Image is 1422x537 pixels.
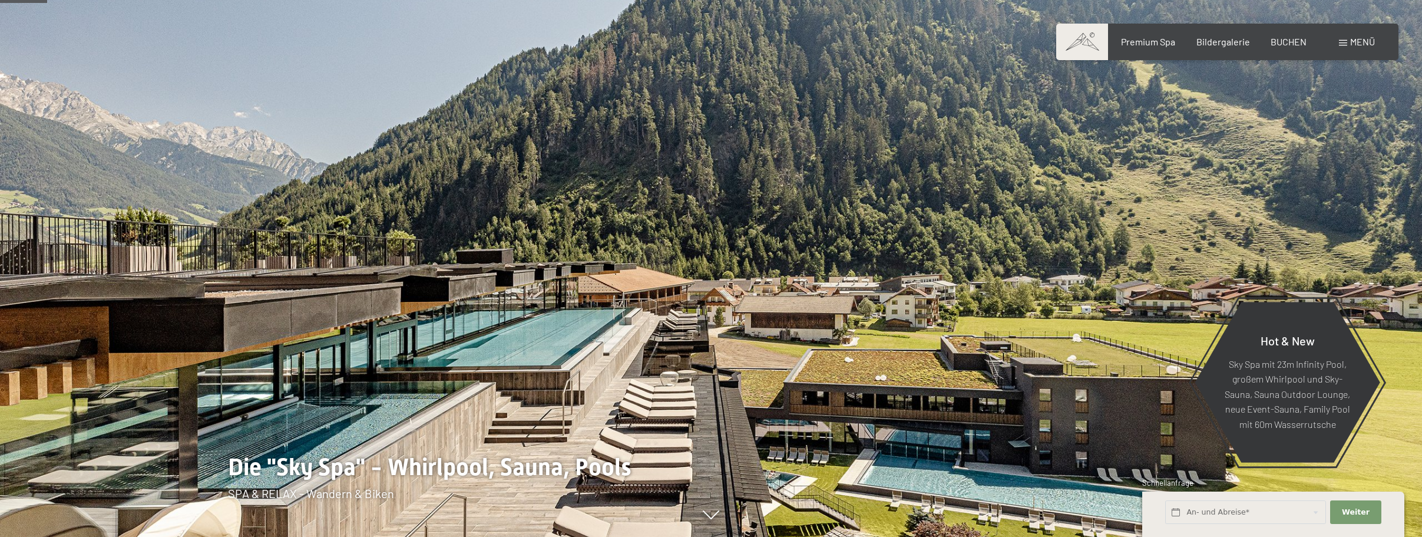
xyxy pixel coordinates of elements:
[1142,478,1193,487] span: Schnellanfrage
[1223,356,1351,431] p: Sky Spa mit 23m Infinity Pool, großem Whirlpool und Sky-Sauna, Sauna Outdoor Lounge, neue Event-S...
[1342,507,1370,518] span: Weiter
[1261,333,1315,347] span: Hot & New
[1271,36,1307,47] a: BUCHEN
[1194,301,1381,463] a: Hot & New Sky Spa mit 23m Infinity Pool, großem Whirlpool und Sky-Sauna, Sauna Outdoor Lounge, ne...
[1196,36,1250,47] a: Bildergalerie
[1121,36,1175,47] a: Premium Spa
[1350,36,1375,47] span: Menü
[1330,500,1381,525] button: Weiter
